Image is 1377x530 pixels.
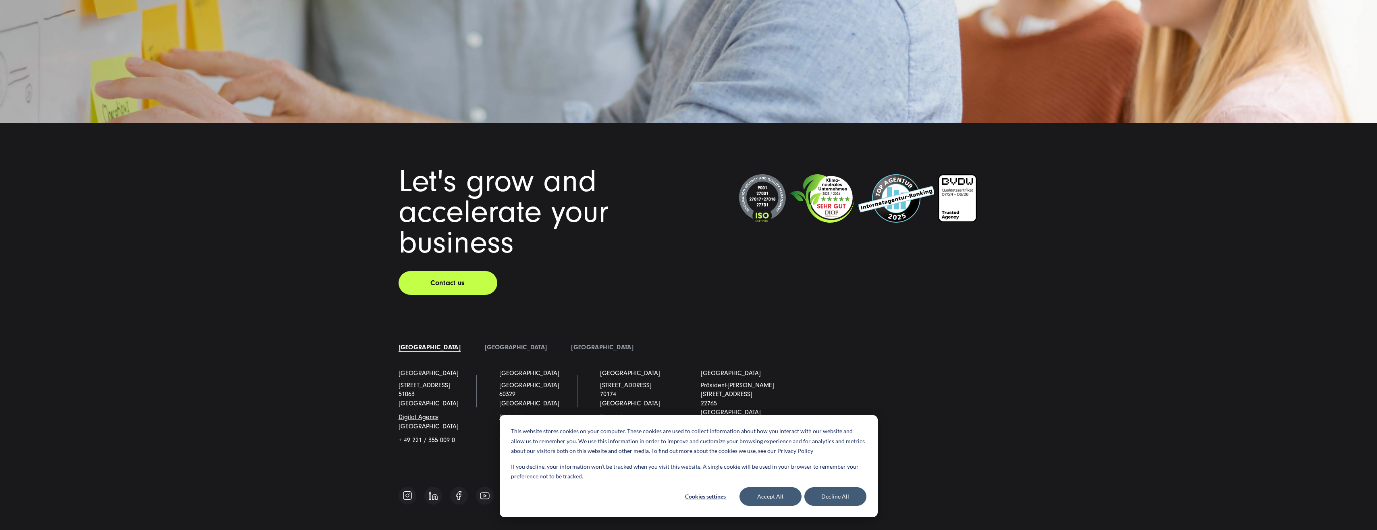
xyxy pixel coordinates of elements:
[403,490,412,501] img: Follow us on Instagram
[511,462,866,482] p: If you decline, your information won’t be tracked when you visit this website. A single cookie wi...
[500,415,878,517] div: Cookie banner
[701,382,774,416] span: Präsident-[PERSON_NAME][STREET_ADDRESS] 22765 [GEOGRAPHIC_DATA]
[456,491,461,500] img: Follow us on Facebook
[675,487,737,506] button: Cookies settings
[701,369,761,378] a: [GEOGRAPHIC_DATA]
[790,174,854,223] img: Klimaneutrales Unternehmen SUNZINET GmbH.svg
[858,174,934,223] img: Top Internetagentur und Full Service Digitalagentur SUNZINET - 2024
[399,344,461,351] a: [GEOGRAPHIC_DATA]
[571,344,633,351] a: [GEOGRAPHIC_DATA]
[739,174,786,223] img: ISO-Seal 2024
[938,174,977,222] img: BVDW-Zertifizierung-Weiß
[399,369,459,378] a: [GEOGRAPHIC_DATA]
[499,369,559,378] a: [GEOGRAPHIC_DATA]
[399,436,475,444] p: + 49 221 / 355 009 0
[480,492,490,499] img: Follow us on Youtube
[499,413,559,430] a: Digital Agency [GEOGRAPHIC_DATA]
[499,381,576,408] p: [GEOGRAPHIC_DATA] 60329 [GEOGRAPHIC_DATA]
[600,382,652,389] a: [STREET_ADDRESS]
[485,344,547,351] a: [GEOGRAPHIC_DATA]
[739,487,802,506] button: Accept All
[600,413,660,430] a: Digital Agency [GEOGRAPHIC_DATA]
[399,381,475,408] p: [STREET_ADDRESS] 51063 [GEOGRAPHIC_DATA]
[600,369,660,378] a: [GEOGRAPHIC_DATA]
[499,436,576,444] p: + 49 221 / 355 009 0
[600,390,660,407] a: 70174 [GEOGRAPHIC_DATA]
[399,413,459,430] a: Digital Agency [GEOGRAPHIC_DATA]
[511,426,866,456] p: This website stores cookies on your computer. These cookies are used to collect information about...
[399,271,497,295] a: Contact us
[399,163,609,261] span: Let's grow and accelerate your business
[429,491,438,500] img: Follow us on Linkedin
[804,487,866,506] button: Decline All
